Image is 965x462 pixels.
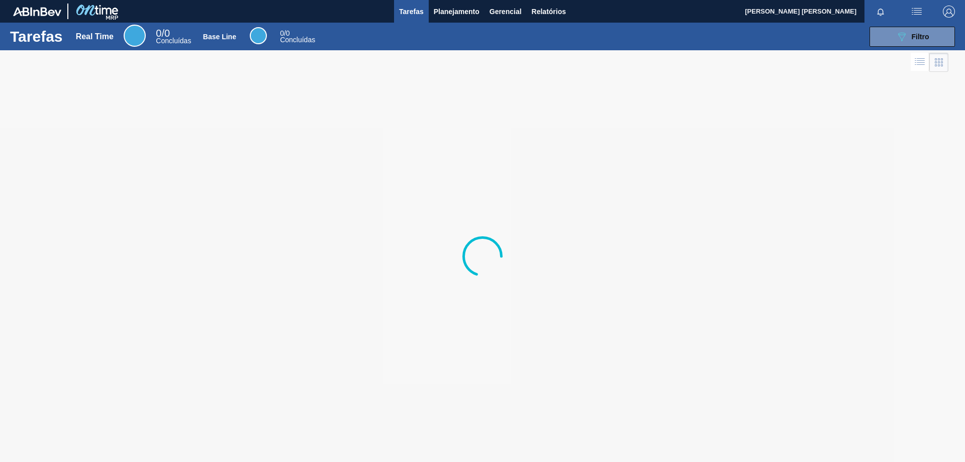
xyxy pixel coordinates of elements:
[943,6,955,18] img: Logout
[280,29,289,37] span: / 0
[434,6,479,18] span: Planejamento
[13,7,61,16] img: TNhmsLtSVTkK8tSr43FrP2fwEKptu5GPRR3wAAAABJRU5ErkJggg==
[156,28,170,39] span: / 0
[280,29,284,37] span: 0
[490,6,522,18] span: Gerencial
[911,6,923,18] img: userActions
[124,25,146,47] div: Real Time
[156,28,161,39] span: 0
[203,33,236,41] div: Base Line
[250,27,267,44] div: Base Line
[280,30,315,43] div: Base Line
[280,36,315,44] span: Concluídas
[76,32,114,41] div: Real Time
[870,27,955,47] button: Filtro
[532,6,566,18] span: Relatórios
[864,5,897,19] button: Notificações
[10,31,63,42] h1: Tarefas
[912,33,929,41] span: Filtro
[399,6,424,18] span: Tarefas
[156,29,191,44] div: Real Time
[156,37,191,45] span: Concluídas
